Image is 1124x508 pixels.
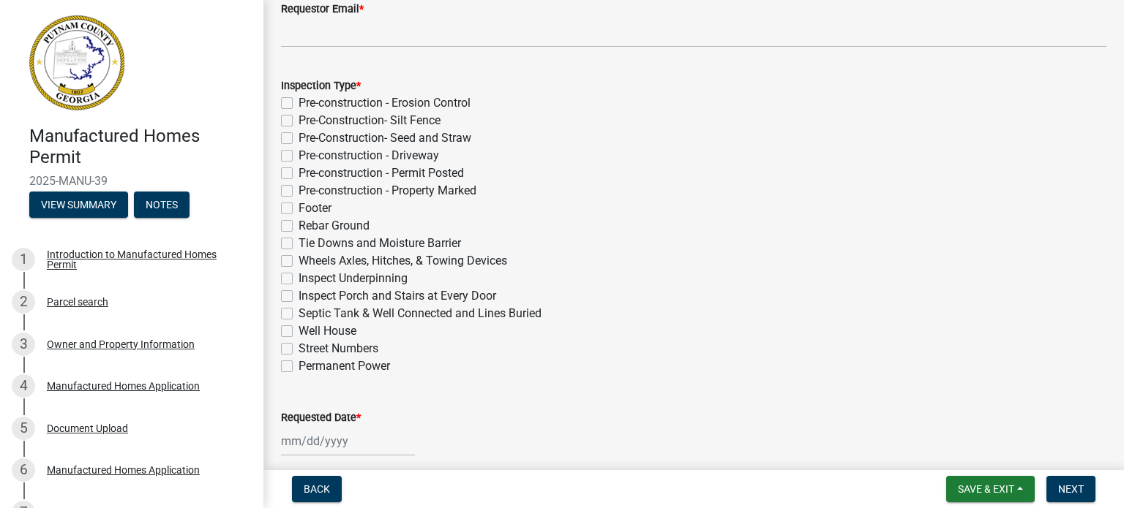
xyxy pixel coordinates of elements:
[299,94,471,112] label: Pre-construction - Erosion Control
[134,192,190,218] button: Notes
[299,129,471,147] label: Pre-Construction- Seed and Straw
[299,235,461,252] label: Tie Downs and Moisture Barrier
[299,305,542,322] label: Septic Tank & Well Connected and Lines Buried
[47,423,128,433] div: Document Upload
[299,164,464,182] label: Pre-construction - Permit Posted
[47,465,200,475] div: Manufactured Homes Application
[12,248,35,271] div: 1
[299,112,441,129] label: Pre-Construction- Silt Fence
[281,4,364,15] label: Requestor Email
[299,270,408,287] label: Inspect Underpinning
[12,374,35,398] div: 4
[29,192,128,218] button: View Summary
[1058,483,1084,495] span: Next
[12,458,35,482] div: 6
[299,200,331,217] label: Footer
[299,252,507,270] label: Wheels Axles, Hitches, & Towing Devices
[299,287,496,305] label: Inspect Porch and Stairs at Every Door
[304,483,330,495] span: Back
[946,476,1035,502] button: Save & Exit
[12,333,35,356] div: 3
[299,340,378,357] label: Street Numbers
[299,182,476,200] label: Pre-construction - Property Marked
[299,147,439,164] label: Pre-construction - Driveway
[292,476,342,502] button: Back
[29,15,124,110] img: Putnam County, Georgia
[12,290,35,314] div: 2
[47,297,108,307] div: Parcel search
[299,217,370,235] label: Rebar Ground
[47,381,200,391] div: Manufactured Homes Application
[299,357,390,375] label: Permanent Power
[12,417,35,440] div: 5
[1046,476,1095,502] button: Next
[29,126,252,168] h4: Manufactured Homes Permit
[29,174,234,188] span: 2025-MANU-39
[47,339,195,349] div: Owner and Property Information
[958,483,1014,495] span: Save & Exit
[281,426,415,456] input: mm/dd/yyyy
[29,200,128,211] wm-modal-confirm: Summary
[281,81,361,91] label: Inspection Type
[281,413,361,423] label: Requested Date
[299,322,356,340] label: Well House
[47,249,240,270] div: Introduction to Manufactured Homes Permit
[134,200,190,211] wm-modal-confirm: Notes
